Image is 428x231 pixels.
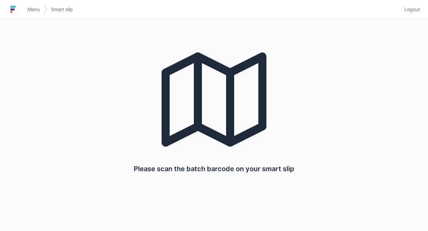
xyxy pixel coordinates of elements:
[51,6,73,13] span: Smart slip
[28,6,40,13] span: Menu
[47,3,77,15] a: Smart slip
[404,6,420,13] span: Logout
[8,4,18,15] img: logo-small.jpg
[400,3,420,15] a: Logout
[24,3,44,15] a: Menu
[134,164,294,174] p: Please scan the batch barcode on your smart slip
[44,1,47,17] img: svg>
